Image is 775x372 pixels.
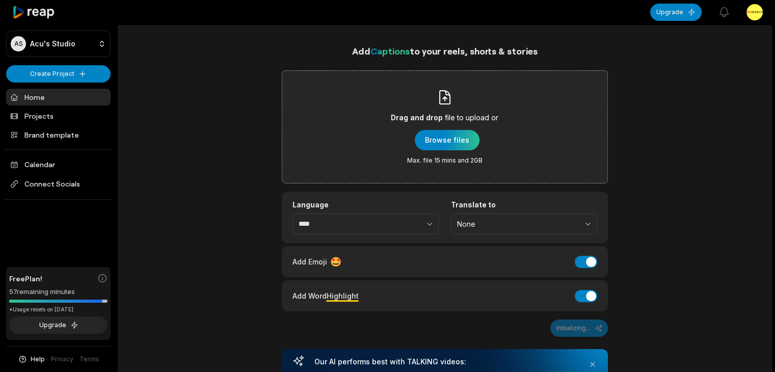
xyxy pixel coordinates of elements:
div: *Usage resets on [DATE] [9,306,108,313]
span: Captions [370,45,410,57]
button: Drag and dropfile to upload orMax. file 15 mins and 2GB [415,130,479,150]
button: None [451,214,597,235]
div: AS [11,36,26,51]
label: Translate to [451,200,597,209]
div: Add Word [292,289,359,303]
span: Max. file 15 mins and 2GB [407,156,483,165]
label: Language [292,200,439,209]
span: Add Emoji [292,256,327,267]
span: Free Plan! [9,273,42,284]
button: Create Project [6,65,111,83]
h3: Our AI performs best with TALKING videos: [314,357,575,366]
span: Connect Socials [6,175,111,193]
span: None [457,220,577,229]
a: Calendar [6,156,111,173]
p: Acu's Studio [30,39,75,48]
span: Drag and drop [391,112,443,124]
a: Terms [79,355,99,364]
a: Brand template [6,126,111,143]
div: 57 remaining minutes [9,287,108,297]
button: Upgrade [9,316,108,334]
span: Highlight [327,291,359,300]
span: 🤩 [330,255,341,269]
button: Upgrade [650,4,702,21]
h1: Add to your reels, shorts & stories [282,44,608,58]
a: Home [6,89,111,105]
span: Help [31,355,45,364]
a: Projects [6,108,111,124]
a: Privacy [51,355,73,364]
span: file to upload or [445,112,498,124]
button: Help [18,355,45,364]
